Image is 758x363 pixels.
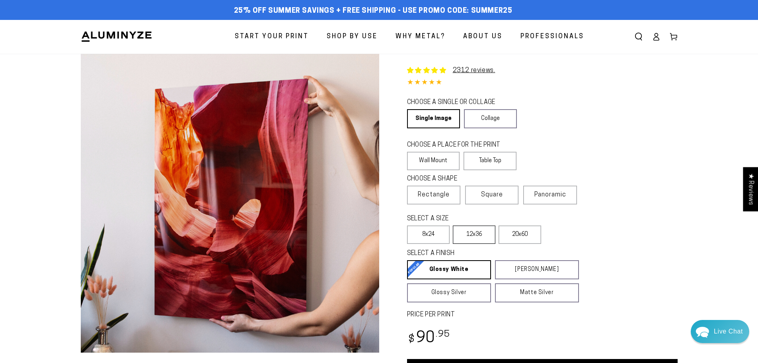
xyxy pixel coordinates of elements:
label: PRICE PER PRINT [407,310,678,320]
a: Glossy White [407,260,491,279]
img: Aluminyze [81,31,152,43]
a: Single Image [407,109,460,128]
div: Click to open Judge.me floating reviews tab [743,167,758,211]
label: 12x36 [453,226,495,244]
label: Table Top [464,152,516,170]
legend: CHOOSE A SINGLE OR COLLAGE [407,98,510,107]
sup: .95 [436,330,450,339]
a: Professionals [514,26,590,47]
span: $ [408,334,415,345]
bdi: 90 [407,331,450,346]
legend: CHOOSE A PLACE FOR THE PRINT [407,141,509,150]
label: 8x24 [407,226,450,244]
span: Start Your Print [235,31,309,43]
div: Chat widget toggle [691,320,749,343]
a: Matte Silver [495,283,579,302]
div: Contact Us Directly [714,320,743,343]
a: Why Metal? [390,26,451,47]
span: Panoramic [534,192,566,198]
summary: Search our site [630,28,647,45]
a: Glossy Silver [407,283,491,302]
div: 4.85 out of 5.0 stars [407,77,678,89]
label: Wall Mount [407,152,460,170]
a: Start Your Print [229,26,315,47]
span: Why Metal? [396,31,445,43]
a: [PERSON_NAME] [495,260,579,279]
label: 20x60 [499,226,541,244]
legend: SELECT A FINISH [407,249,560,258]
a: Shop By Use [321,26,384,47]
span: 25% off Summer Savings + Free Shipping - Use Promo Code: SUMMER25 [234,7,512,16]
span: Professionals [520,31,584,43]
span: About Us [463,31,503,43]
span: Square [481,190,503,200]
a: Collage [464,109,517,128]
span: Shop By Use [327,31,378,43]
legend: CHOOSE A SHAPE [407,175,511,184]
a: 2312 reviews. [453,67,495,74]
span: Rectangle [418,190,450,200]
legend: SELECT A SIZE [407,214,515,224]
a: About Us [457,26,509,47]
